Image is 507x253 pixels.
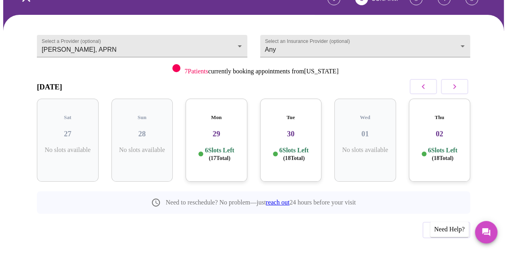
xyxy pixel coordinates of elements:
[118,146,167,154] p: No slots available
[118,130,167,138] h3: 28
[341,114,390,121] h5: Wed
[430,222,469,237] div: Need Help?
[267,130,315,138] h3: 30
[118,114,167,121] h5: Sun
[43,114,92,121] h5: Sat
[341,146,390,154] p: No slots available
[422,222,470,238] button: Previous
[192,114,241,121] h5: Mon
[184,68,208,75] span: 7 Patients
[475,221,497,243] button: Messages
[266,199,289,206] a: reach out
[209,155,230,161] span: ( 17 Total)
[279,146,309,162] p: 6 Slots Left
[184,68,338,75] p: currently booking appointments from [US_STATE]
[43,146,92,154] p: No slots available
[428,146,457,162] p: 6 Slots Left
[341,130,390,138] h3: 01
[415,114,464,121] h5: Thu
[415,130,464,138] h3: 02
[192,130,241,138] h3: 29
[267,114,315,121] h5: Tue
[205,146,234,162] p: 6 Slots Left
[43,130,92,138] h3: 27
[283,155,305,161] span: ( 18 Total)
[37,83,62,91] h3: [DATE]
[432,155,453,161] span: ( 18 Total)
[260,35,471,57] div: Any
[37,35,247,57] div: [PERSON_NAME], APRN
[166,199,356,206] p: Need to reschedule? No problem—just 24 hours before your visit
